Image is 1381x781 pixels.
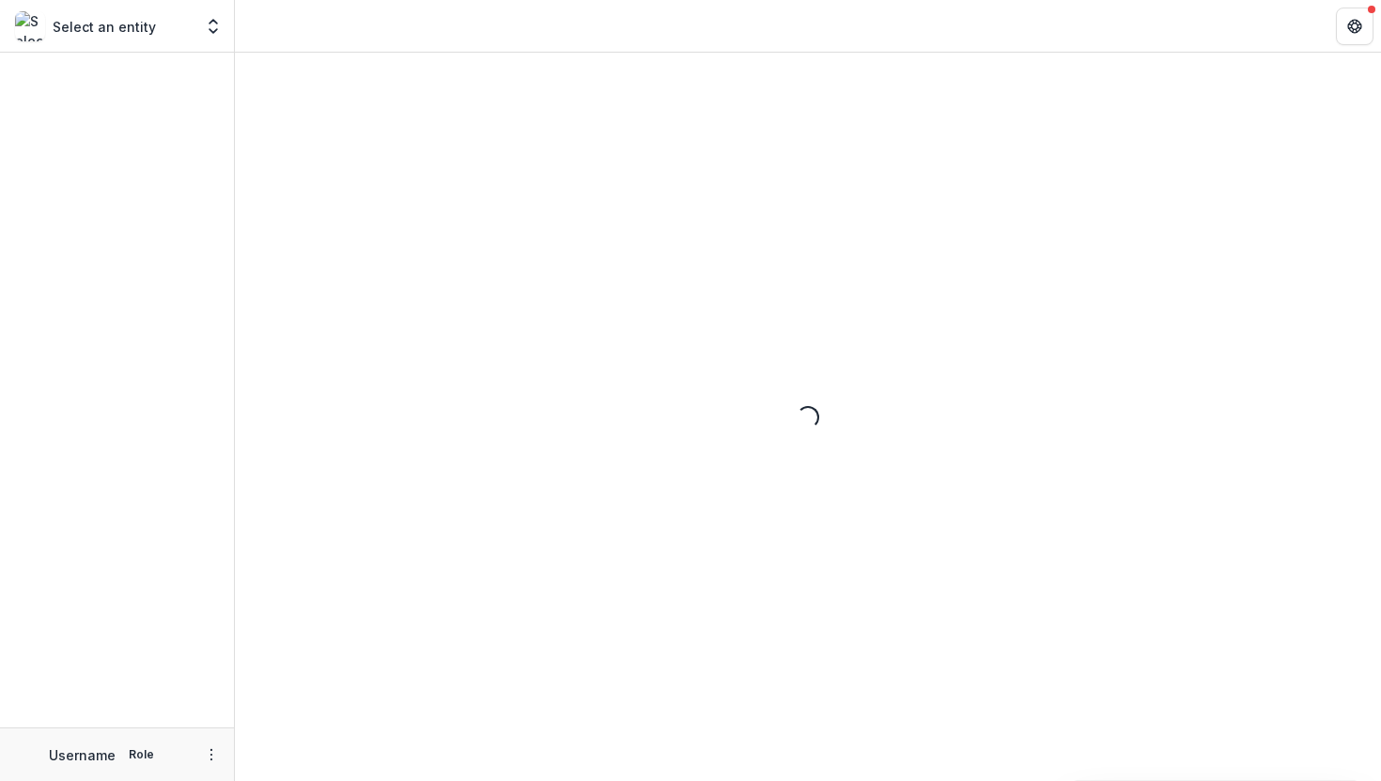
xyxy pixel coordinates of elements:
[49,745,116,765] p: Username
[200,743,223,766] button: More
[1336,8,1373,45] button: Get Help
[53,17,156,37] p: Select an entity
[15,11,45,41] img: Select an entity
[123,746,160,763] p: Role
[200,8,226,45] button: Open entity switcher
